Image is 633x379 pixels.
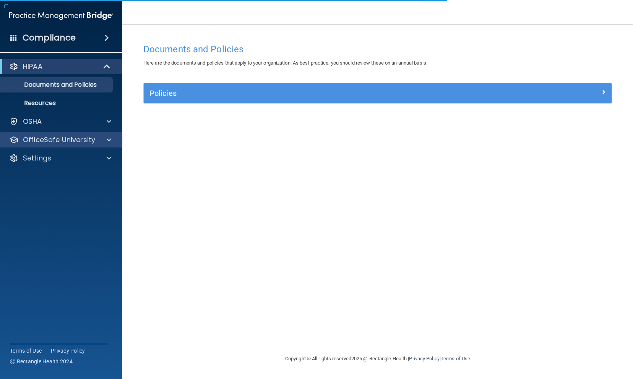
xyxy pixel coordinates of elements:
p: Documents and Policies [5,81,109,89]
a: Settings [9,154,111,163]
h5: Policies [149,89,489,97]
span: Here are the documents and policies that apply to your organization. As best practice, you should... [143,60,427,66]
a: Privacy Policy [51,347,85,355]
p: Resources [5,99,109,107]
a: OfficeSafe University [9,135,111,144]
p: OSHA [23,117,42,126]
p: HIPAA [23,62,42,71]
h4: Compliance [23,32,76,43]
a: Privacy Policy [409,356,439,361]
a: OSHA [9,117,111,126]
a: Terms of Use [10,347,42,355]
h4: Documents and Policies [143,44,612,54]
a: HIPAA [9,62,111,71]
img: PMB logo [9,8,113,23]
a: Policies [149,87,606,99]
div: Copyright © All rights reserved 2025 @ Rectangle Health | | [238,347,517,371]
p: OfficeSafe University [23,135,95,144]
span: Ⓒ Rectangle Health 2024 [10,358,73,365]
p: Settings [23,154,51,163]
a: Terms of Use [441,356,470,361]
